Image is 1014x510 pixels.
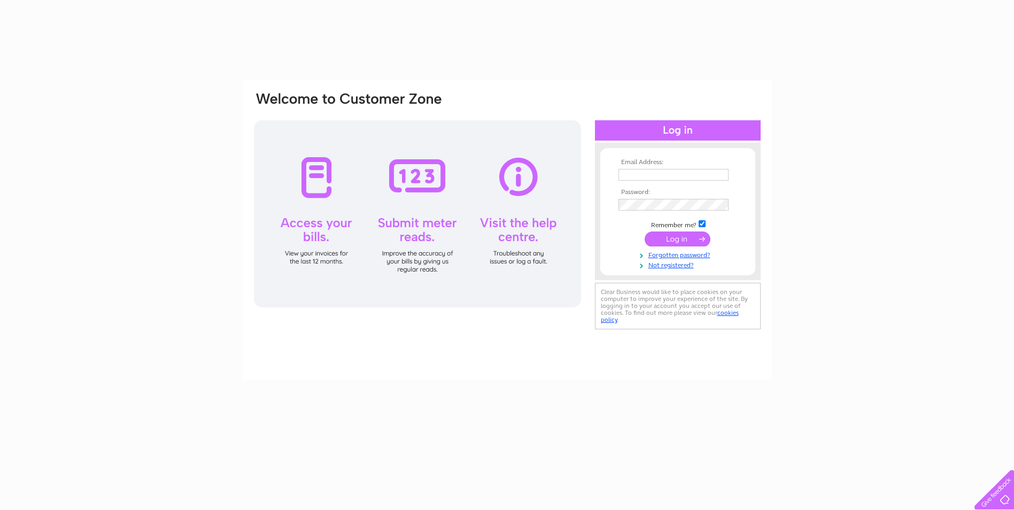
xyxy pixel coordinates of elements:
[616,189,740,196] th: Password:
[645,231,710,246] input: Submit
[618,259,740,269] a: Not registered?
[601,309,739,323] a: cookies policy
[595,283,761,329] div: Clear Business would like to place cookies on your computer to improve your experience of the sit...
[616,159,740,166] th: Email Address:
[616,219,740,229] td: Remember me?
[618,249,740,259] a: Forgotten password?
